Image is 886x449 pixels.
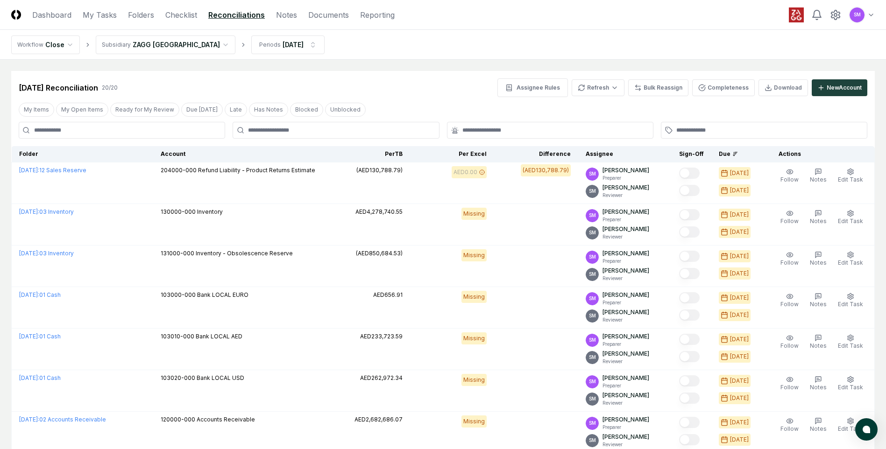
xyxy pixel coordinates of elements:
[308,9,349,21] a: Documents
[808,291,829,310] button: Notes
[602,216,649,223] p: Preparer
[128,9,154,21] a: Folders
[290,103,323,117] button: Blocked
[602,249,649,258] p: [PERSON_NAME]
[810,217,827,224] span: Notes
[808,208,829,227] button: Notes
[249,103,288,117] button: Has Notes
[602,183,649,192] p: [PERSON_NAME]
[589,312,596,319] span: SM
[276,9,297,21] a: Notes
[838,425,863,432] span: Edit Task
[602,400,649,407] p: Reviewer
[808,249,829,269] button: Notes
[838,217,863,224] span: Edit Task
[758,79,808,96] button: Download
[461,415,487,428] div: Missing
[602,175,649,182] p: Preparer
[360,9,395,21] a: Reporting
[838,259,863,266] span: Edit Task
[679,268,700,279] button: Mark complete
[19,167,39,174] span: [DATE] :
[589,378,596,385] span: SM
[161,208,196,215] span: 130000-000
[17,41,43,49] div: Workflow
[779,166,801,186] button: Follow
[730,186,749,195] div: [DATE]
[589,395,596,402] span: SM
[283,40,304,49] div: [DATE]
[679,375,700,386] button: Mark complete
[679,417,700,428] button: Mark complete
[672,146,711,162] th: Sign-Off
[523,166,569,175] div: (AED130,788.79)
[165,9,197,21] a: Checklist
[19,82,98,93] div: [DATE] Reconciliation
[836,208,865,227] button: Edit Task
[110,103,179,117] button: Ready for My Review
[589,295,596,302] span: SM
[628,79,688,96] button: Bulk Reassign
[373,291,403,299] div: AED656.91
[836,415,865,435] button: Edit Task
[461,291,487,303] div: Missing
[679,334,700,345] button: Mark complete
[602,332,649,341] p: [PERSON_NAME]
[602,424,649,431] p: Preparer
[808,332,829,352] button: Notes
[679,393,700,404] button: Mark complete
[197,416,255,423] span: Accounts Receivable
[19,374,39,381] span: [DATE] :
[360,332,403,341] div: AED233,723.59
[602,358,649,365] p: Reviewer
[572,79,624,96] button: Refresh
[780,259,799,266] span: Follow
[461,332,487,344] div: Missing
[602,208,649,216] p: [PERSON_NAME]
[589,420,596,427] span: SM
[602,233,649,240] p: Reviewer
[208,9,265,21] a: Reconciliations
[589,271,596,278] span: SM
[161,416,195,423] span: 120000-000
[589,170,596,177] span: SM
[56,103,108,117] button: My Open Items
[19,416,106,423] a: [DATE]:02 Accounts Receivable
[326,146,410,162] th: Per TB
[356,249,403,258] div: (AED850,684.53)
[808,415,829,435] button: Notes
[838,301,863,308] span: Edit Task
[679,251,700,262] button: Mark complete
[779,332,801,352] button: Follow
[602,225,649,233] p: [PERSON_NAME]
[779,374,801,393] button: Follow
[779,249,801,269] button: Follow
[589,188,596,195] span: SM
[461,374,487,386] div: Missing
[780,301,799,308] span: Follow
[855,418,878,441] button: atlas-launcher
[19,250,39,257] span: [DATE] :
[810,176,827,183] span: Notes
[602,316,649,323] p: Reviewer
[730,169,749,177] div: [DATE]
[161,150,319,158] div: Account
[780,425,799,432] span: Follow
[692,79,755,96] button: Completeness
[836,291,865,310] button: Edit Task
[461,208,487,220] div: Missing
[19,208,74,215] a: [DATE]:03 Inventory
[679,434,700,445] button: Mark complete
[679,209,700,220] button: Mark complete
[730,377,749,385] div: [DATE]
[32,9,71,21] a: Dashboard
[838,176,863,183] span: Edit Task
[679,226,700,238] button: Mark complete
[589,337,596,344] span: SM
[771,150,867,158] div: Actions
[354,415,403,424] div: AED2,682,686.07
[325,103,366,117] button: Unblocked
[19,374,61,381] a: [DATE]:01 Cash
[196,333,242,340] span: Bank LOCAL AED
[602,291,649,299] p: [PERSON_NAME]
